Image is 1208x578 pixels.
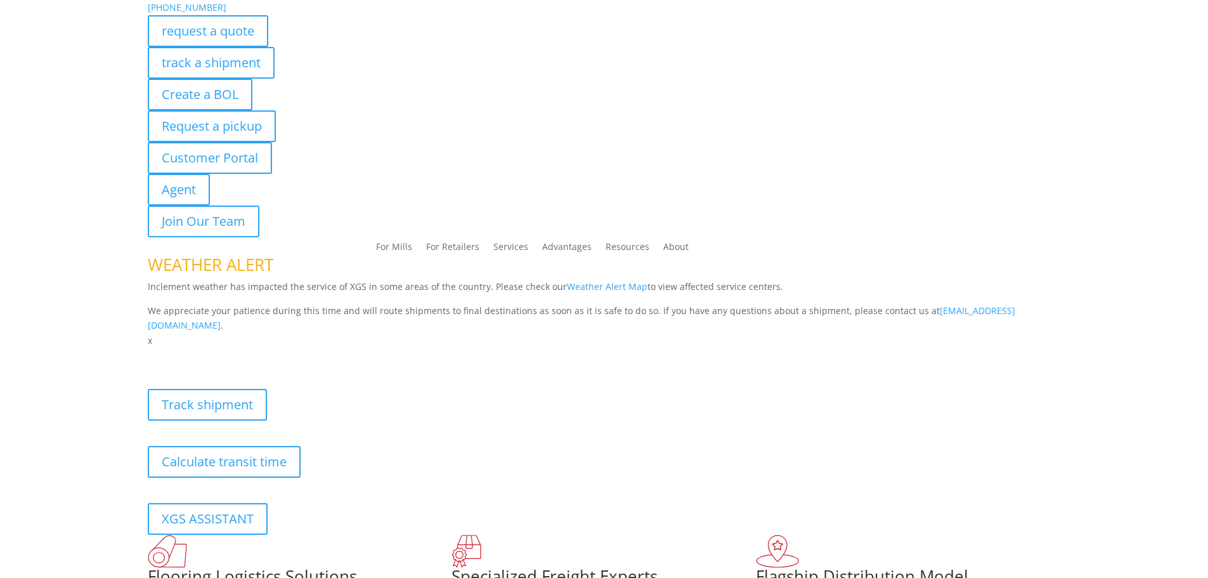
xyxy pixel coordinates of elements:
a: track a shipment [148,47,275,79]
a: Resources [606,242,649,256]
a: XGS ASSISTANT [148,503,268,535]
p: x [148,333,1061,348]
b: Visibility, transparency, and control for your entire supply chain. [148,350,431,362]
a: Create a BOL [148,79,252,110]
a: Agent [148,174,210,206]
a: Join Our Team [148,206,259,237]
img: xgs-icon-total-supply-chain-intelligence-red [148,535,187,568]
img: xgs-icon-focused-on-flooring-red [451,535,481,568]
span: WEATHER ALERT [148,253,273,276]
a: Weather Alert Map [567,280,647,292]
p: Inclement weather has impacted the service of XGS in some areas of the country. Please check our ... [148,279,1061,303]
a: Request a pickup [148,110,276,142]
a: Advantages [542,242,592,256]
a: Customer Portal [148,142,272,174]
a: Services [493,242,528,256]
p: We appreciate your patience during this time and will route shipments to final destinations as so... [148,303,1061,334]
a: Track shipment [148,389,267,421]
img: xgs-icon-flagship-distribution-model-red [756,535,800,568]
a: For Mills [376,242,412,256]
a: [PHONE_NUMBER] [148,1,226,13]
a: Calculate transit time [148,446,301,478]
a: About [663,242,689,256]
a: For Retailers [426,242,479,256]
a: request a quote [148,15,268,47]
